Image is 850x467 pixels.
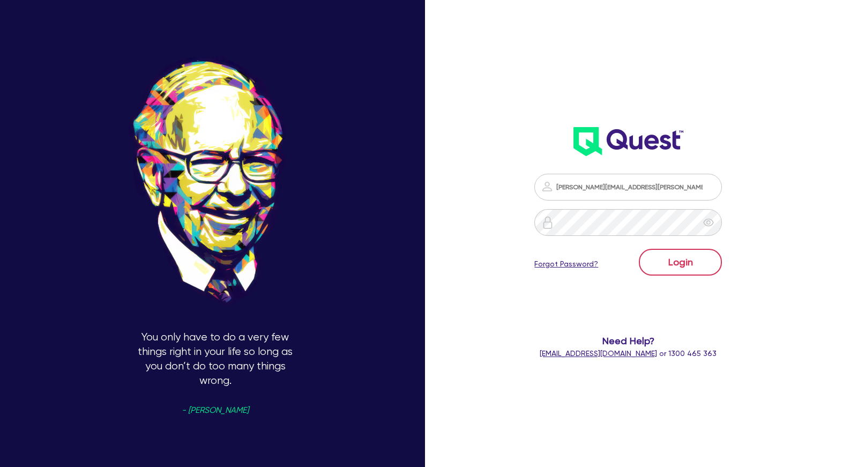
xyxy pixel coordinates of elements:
[182,406,249,414] span: - [PERSON_NAME]
[534,258,598,270] a: Forgot Password?
[541,216,554,229] img: icon-password
[517,333,739,348] span: Need Help?
[534,174,722,201] input: Email address
[573,127,683,156] img: wH2k97JdezQIQAAAABJRU5ErkJggg==
[703,217,714,228] span: eye
[541,180,554,193] img: icon-password
[639,249,722,276] button: Login
[540,349,717,358] span: or 1300 465 363
[540,349,657,358] a: [EMAIL_ADDRESS][DOMAIN_NAME]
